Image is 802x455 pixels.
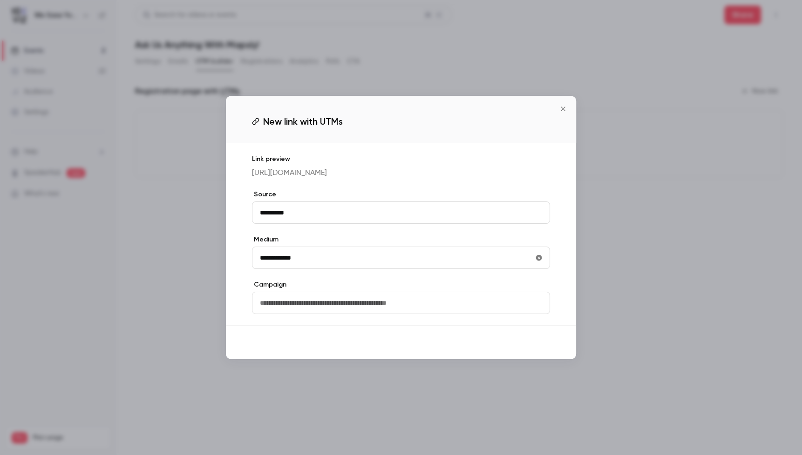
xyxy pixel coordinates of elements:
button: Save [517,333,550,352]
p: [URL][DOMAIN_NAME] [252,167,550,179]
p: Link preview [252,154,550,164]
span: New link with UTMs [263,114,343,128]
label: Source [252,190,550,199]
button: utmMedium [531,250,546,265]
label: Medium [252,235,550,244]
button: Close [554,100,572,118]
label: Campaign [252,280,550,289]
